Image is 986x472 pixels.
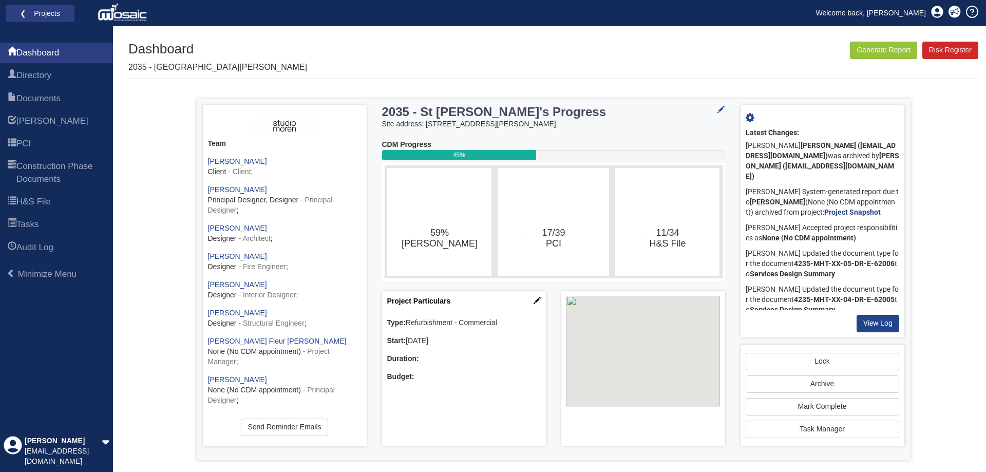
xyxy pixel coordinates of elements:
div: [PERSON_NAME] Updated the document type for the document to [746,282,899,318]
text: 11/34 [650,228,686,249]
div: ; [208,185,362,216]
button: Generate Report [850,42,917,59]
p: 2035 - [GEOGRAPHIC_DATA][PERSON_NAME] [128,62,307,73]
div: ; [208,252,362,272]
div: Profile [4,436,22,467]
span: Dashboard [8,47,16,60]
span: Designer [208,262,237,271]
span: Client [208,167,226,176]
b: [PERSON_NAME] [750,198,805,206]
a: Lock [746,353,899,370]
div: Site address: [STREET_ADDRESS][PERSON_NAME] [382,119,725,129]
a: [PERSON_NAME] [208,375,267,384]
span: PCI [8,138,16,150]
a: Project Particulars [387,297,451,305]
div: [PERSON_NAME] Accepted project responsibilities as [746,220,899,246]
span: HARI [16,115,88,127]
svg: 59%​HARI [390,171,489,273]
text: 17/39 [542,228,565,249]
a: [PERSON_NAME] Fleur [PERSON_NAME] [208,337,347,345]
b: 4235-MHT-XX-05-DR-E-62006 [794,259,895,268]
span: None (No CDM appointment) [208,386,301,394]
span: None (No CDM appointment) [208,347,301,355]
h3: 2035 - St [PERSON_NAME]'s Progress [382,105,666,119]
b: 4235-MHT-XX-04-DR-E-62005 [794,295,895,304]
a: [PERSON_NAME] [208,280,267,289]
span: Principal Designer, Designer [208,196,299,204]
span: Audit Log [16,241,53,254]
span: - Interior Designer [238,291,296,299]
span: - Client [228,167,251,176]
b: Start: [387,336,406,345]
span: Construction Phase Documents [16,160,105,185]
b: [PERSON_NAME] ([EMAIL_ADDRESS][DOMAIN_NAME]) [746,141,896,160]
div: Team [208,139,362,149]
div: ; [208,223,362,244]
a: [PERSON_NAME] [208,185,267,194]
span: Documents [8,93,16,105]
div: 45% [382,150,537,160]
span: Documents [16,92,61,105]
a: [PERSON_NAME] [208,157,267,165]
text: 59% [401,228,477,249]
span: Designer [208,319,237,327]
a: Project Snapshot [824,208,881,216]
svg: 17/39​PCI [500,171,606,273]
div: [PERSON_NAME] was archived by [746,138,899,184]
div: [PERSON_NAME] Updated the document type for the document to [746,246,899,282]
span: Directory [16,69,51,82]
a: Send Reminder Emails [241,419,328,436]
span: Minimize Menu [7,269,15,278]
b: Duration: [387,354,419,363]
span: - Architect [238,234,270,242]
a: Risk Register [922,42,978,59]
span: Dashboard [16,47,59,59]
a: [PERSON_NAME] [208,252,267,260]
svg: 11/34​H&S File [618,171,717,273]
div: CDM Progress [382,140,725,150]
a: [PERSON_NAME] [208,224,267,232]
span: Designer [208,234,237,242]
a: Welcome back, [PERSON_NAME] [808,5,934,21]
div: [PERSON_NAME] System-generated report due to (None (No CDM appointment)) archived from project: [746,184,899,220]
span: - Project Manager [208,347,330,366]
tspan: PCI [546,238,561,249]
span: Designer [208,291,237,299]
span: H&S File [16,196,51,208]
div: Latest Changes: [746,128,899,138]
tspan: H&S File [650,238,686,249]
div: ; [208,336,362,367]
div: ; [208,157,362,177]
img: logo_white.png [98,3,149,23]
div: ; [208,413,362,434]
b: [PERSON_NAME] ([EMAIL_ADDRESS][DOMAIN_NAME]) [746,152,899,180]
span: Tasks [8,219,16,231]
a: Mark Complete [746,398,899,416]
a: View Log [857,315,899,332]
h1: Dashboard [128,42,307,56]
div: [PERSON_NAME] [25,436,102,446]
button: Archive [746,375,899,393]
span: Audit Log [8,242,16,254]
a: Task Manager [746,421,899,438]
span: HARI [8,116,16,128]
b: None (No CDM appointment) [762,234,856,242]
div: [DATE] [387,336,541,346]
b: Budget: [387,372,414,381]
span: Construction Phase Documents [8,161,16,186]
div: ; [208,308,362,329]
a: ❮ Projects [12,7,68,20]
span: - Fire Engineer [238,262,286,271]
span: Directory [8,70,16,82]
div: Refurbishment - Commercial [387,318,541,328]
a: [PERSON_NAME] [208,309,267,317]
div: Project Location [561,291,725,446]
tspan: [PERSON_NAME] [401,238,477,249]
span: PCI [16,138,31,150]
b: Services Design Summary [750,306,835,314]
span: - Structural Engineer [238,319,304,327]
span: Tasks [16,218,39,231]
div: ; [208,375,362,406]
b: Type: [387,318,406,327]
